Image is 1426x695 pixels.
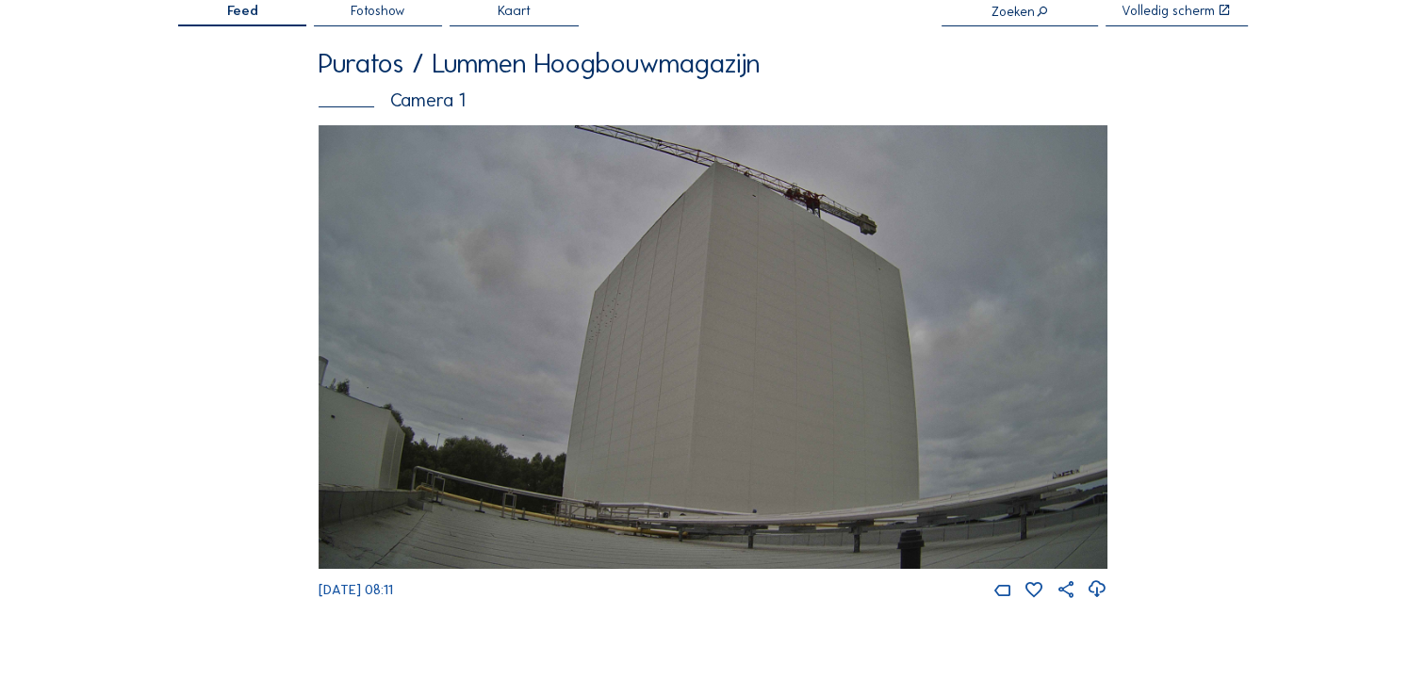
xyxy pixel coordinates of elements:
[319,51,1107,78] div: Puratos / Lummen Hoogbouwmagazijn
[319,125,1107,569] img: Image
[319,90,1107,109] div: Camera 1
[319,581,393,598] span: [DATE] 08:11
[498,4,531,17] span: Kaart
[1122,4,1215,17] div: Volledig scherm
[351,4,405,17] span: Fotoshow
[227,4,258,17] span: Feed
